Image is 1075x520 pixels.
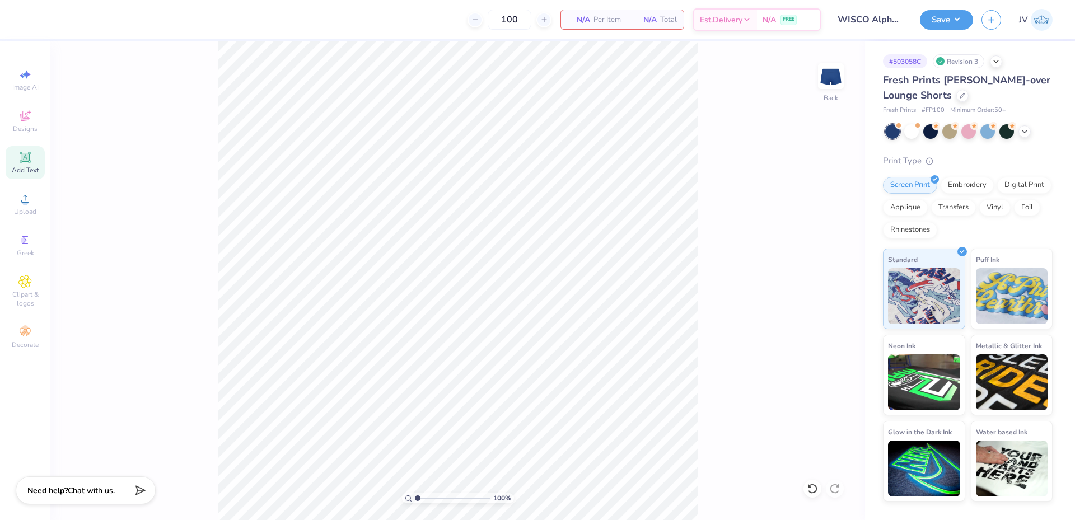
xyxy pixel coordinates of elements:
[17,249,34,257] span: Greek
[1014,199,1040,216] div: Foil
[829,8,912,31] input: Untitled Design
[976,268,1048,324] img: Puff Ink
[976,441,1048,496] img: Water based Ink
[933,54,984,68] div: Revision 3
[888,254,918,265] span: Standard
[783,16,794,24] span: FREE
[888,354,960,410] img: Neon Ink
[763,14,776,26] span: N/A
[820,65,842,87] img: Back
[883,106,916,115] span: Fresh Prints
[593,14,621,26] span: Per Item
[997,177,1051,194] div: Digital Print
[883,177,937,194] div: Screen Print
[6,290,45,308] span: Clipart & logos
[13,124,38,133] span: Designs
[493,493,511,503] span: 100 %
[883,73,1050,102] span: Fresh Prints [PERSON_NAME]-over Lounge Shorts
[888,426,952,438] span: Glow in the Dark Ink
[920,10,973,30] button: Save
[68,485,115,496] span: Chat with us.
[634,14,657,26] span: N/A
[922,106,945,115] span: # FP100
[1019,9,1053,31] a: JV
[976,254,999,265] span: Puff Ink
[568,14,590,26] span: N/A
[883,54,927,68] div: # 503058C
[1019,13,1028,26] span: JV
[976,426,1027,438] span: Water based Ink
[950,106,1006,115] span: Minimum Order: 50 +
[12,166,39,175] span: Add Text
[888,441,960,496] img: Glow in the Dark Ink
[14,207,36,216] span: Upload
[12,340,39,349] span: Decorate
[27,485,68,496] strong: Need help?
[883,199,928,216] div: Applique
[888,268,960,324] img: Standard
[941,177,994,194] div: Embroidery
[1031,9,1053,31] img: Jo Vincent
[488,10,531,30] input: – –
[888,340,915,352] span: Neon Ink
[931,199,976,216] div: Transfers
[976,354,1048,410] img: Metallic & Glitter Ink
[883,222,937,238] div: Rhinestones
[660,14,677,26] span: Total
[979,199,1011,216] div: Vinyl
[824,93,838,103] div: Back
[883,154,1053,167] div: Print Type
[12,83,39,92] span: Image AI
[700,14,742,26] span: Est. Delivery
[976,340,1042,352] span: Metallic & Glitter Ink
